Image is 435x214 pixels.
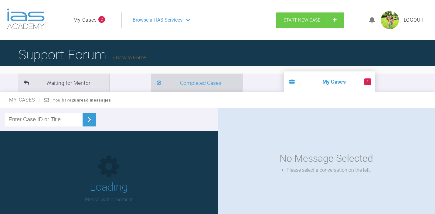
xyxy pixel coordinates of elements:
a: My Cases [73,16,97,24]
span: Browse all IAS Services [133,16,182,24]
img: chevronRight.28bd32b0.svg [84,115,94,124]
span: My Cases [9,97,40,103]
span: 2 [98,16,105,23]
a: Back to Home [112,55,146,60]
a: Start New Case [276,12,344,28]
div: No Message Selected [280,151,373,166]
span: Start New Case [284,17,321,23]
img: logo-light.3e3ef733.png [7,9,45,29]
strong: 2 unread messages [72,98,111,102]
a: Logout [404,16,424,24]
input: Enter Case ID or Title [5,113,83,126]
h1: Loading [90,178,128,196]
img: profile.png [381,11,399,29]
li: My Cases [284,71,375,92]
p: Please wait a moment [85,196,133,204]
span: 2 [364,78,371,85]
li: Completed Cases [151,74,242,92]
span: You have [53,98,111,102]
h1: Support Forum [18,44,146,65]
div: Please select a conversation on the left. [282,166,371,174]
li: Waiting for Mentor [18,74,109,92]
